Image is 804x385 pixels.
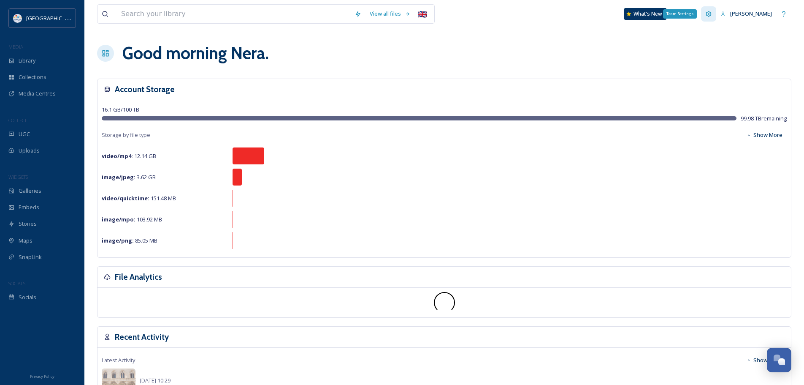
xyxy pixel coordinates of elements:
strong: image/jpeg : [102,173,135,181]
span: UGC [19,130,30,138]
span: MEDIA [8,44,23,50]
a: Team Settings [701,6,716,22]
span: 16.1 GB / 100 TB [102,106,139,113]
button: Show More [742,352,787,369]
button: Open Chat [767,348,791,372]
span: Latest Activity [102,356,135,364]
a: Privacy Policy [30,371,54,381]
h3: File Analytics [115,271,162,283]
span: [GEOGRAPHIC_DATA] [26,14,80,22]
span: Privacy Policy [30,374,54,379]
span: 12.14 GB [102,152,156,160]
span: 151.48 MB [102,194,176,202]
span: Socials [19,293,36,301]
strong: video/mp4 : [102,152,133,160]
strong: image/png : [102,237,134,244]
strong: image/mpo : [102,216,135,223]
h3: Account Storage [115,83,175,96]
input: Search your library [117,5,350,23]
span: [DATE] 10:29 [140,377,171,384]
span: Collections [19,73,46,81]
div: Team Settings [663,9,697,19]
span: Media Centres [19,90,56,98]
h3: Recent Activity [115,331,169,343]
a: [PERSON_NAME] [716,5,776,22]
span: Storage by file type [102,131,150,139]
span: Galleries [19,187,41,195]
button: Show More [742,127,787,143]
span: SnapLink [19,253,42,261]
img: HTZ_logo_EN.svg [14,14,22,22]
strong: video/quicktime : [102,194,149,202]
span: [PERSON_NAME] [730,10,772,17]
span: WIDGETS [8,174,28,180]
div: 🇬🇧 [415,6,430,22]
span: 3.62 GB [102,173,156,181]
span: Uploads [19,147,40,155]
span: SOCIALS [8,280,25,287]
a: View all files [365,5,415,22]
a: What's New [624,8,666,20]
span: COLLECT [8,117,27,123]
span: Stories [19,220,37,228]
span: Embeds [19,203,39,211]
span: Library [19,57,35,65]
h1: Good morning Nera . [122,41,269,66]
span: 99.98 TB remaining [741,115,787,123]
span: Maps [19,237,32,245]
span: 85.05 MB [102,237,157,244]
span: 103.92 MB [102,216,162,223]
